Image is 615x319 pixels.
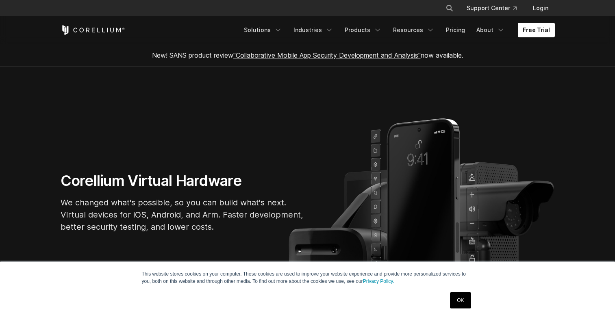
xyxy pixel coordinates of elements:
[239,23,555,37] div: Navigation Menu
[460,1,523,15] a: Support Center
[450,292,471,308] a: OK
[526,1,555,15] a: Login
[442,1,457,15] button: Search
[152,51,463,59] span: New! SANS product review now available.
[61,196,304,233] p: We changed what's possible, so you can build what's next. Virtual devices for iOS, Android, and A...
[436,1,555,15] div: Navigation Menu
[518,23,555,37] a: Free Trial
[340,23,387,37] a: Products
[363,278,394,284] a: Privacy Policy.
[239,23,287,37] a: Solutions
[233,51,421,59] a: "Collaborative Mobile App Security Development and Analysis"
[142,270,474,285] p: This website stores cookies on your computer. These cookies are used to improve your website expe...
[472,23,510,37] a: About
[388,23,439,37] a: Resources
[289,23,338,37] a: Industries
[441,23,470,37] a: Pricing
[61,172,304,190] h1: Corellium Virtual Hardware
[61,25,125,35] a: Corellium Home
